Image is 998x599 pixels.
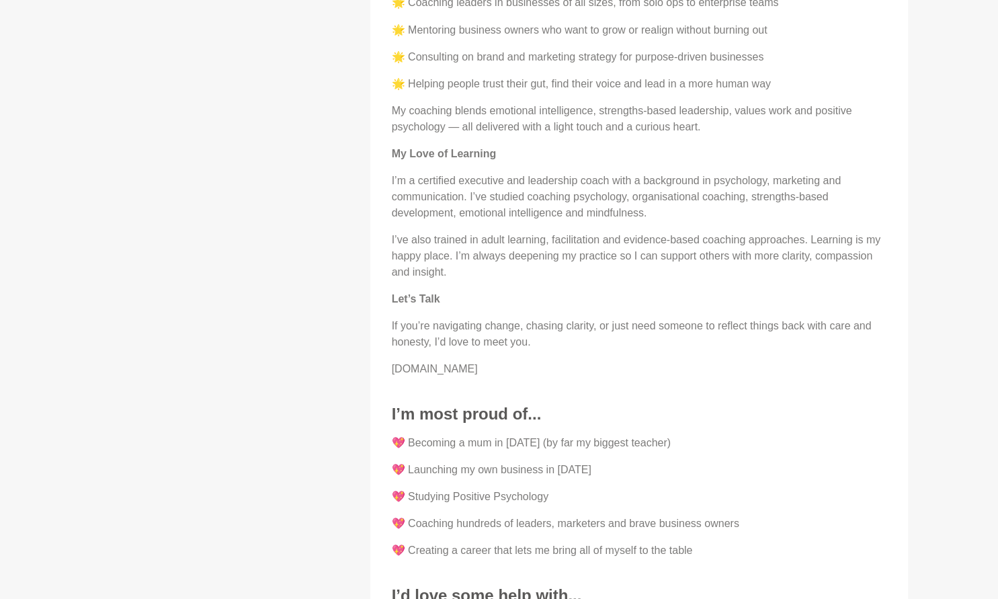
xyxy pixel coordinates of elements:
[392,461,886,477] p: 💖 Launching my own business in [DATE]
[392,147,497,159] strong: My Love of Learning
[392,434,886,450] p: 💖 Becoming a mum in [DATE] (by far my biggest teacher)
[392,102,886,134] p: My coaching blends emotional intelligence, strengths-based leadership, values work and positive p...
[392,292,440,304] strong: Let’s Talk
[392,317,886,350] p: If you’re navigating change, chasing clarity, or just need someone to reflect things back with ca...
[392,22,886,38] p: 🌟 Mentoring business owners who want to grow or realign without burning out
[392,231,886,280] p: I’ve also trained in adult learning, facilitation and evidence-based coaching approaches. Learnin...
[392,488,886,504] p: 💖 Studying Positive Psychology
[392,515,886,531] p: 💖 Coaching hundreds of leaders, marketers and brave business owners
[392,542,886,558] p: 💖 Creating a career that lets me bring all of myself to the table
[392,403,886,424] h3: I’m most proud of...
[392,75,886,91] p: 🌟 Helping people trust their gut, find their voice and lead in a more human way
[392,172,886,221] p: I’m a certified executive and leadership coach with a background in psychology, marketing and com...
[392,360,886,376] p: [DOMAIN_NAME]
[392,48,886,65] p: 🌟 Consulting on brand and marketing strategy for purpose-driven businesses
